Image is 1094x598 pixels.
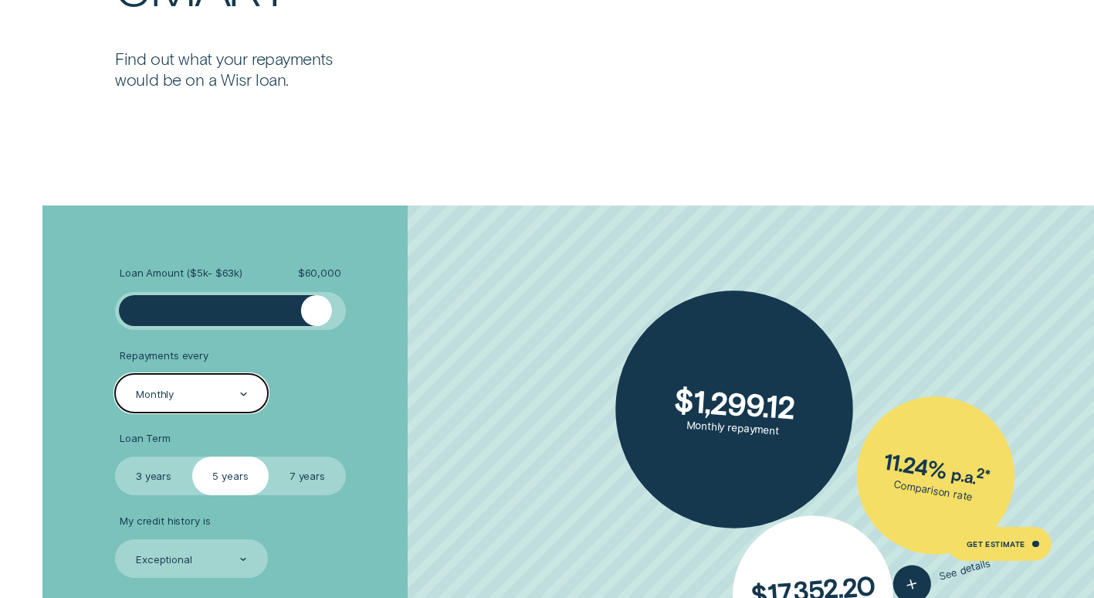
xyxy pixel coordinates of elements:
span: Loan Term [120,432,171,445]
a: Get Estimate [947,527,1052,562]
label: 3 years [115,457,191,495]
div: Exceptional [136,553,192,566]
div: Monthly [136,388,174,401]
label: 7 years [269,457,345,495]
span: My credit history is [120,515,210,528]
span: $ 60,000 [298,267,341,280]
label: 5 years [192,457,269,495]
p: Find out what your repayments would be on a Wisr loan. [115,49,364,90]
span: Loan Amount ( $5k - $63k ) [120,267,242,280]
span: See details [937,556,991,583]
span: Repayments every [120,349,208,362]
